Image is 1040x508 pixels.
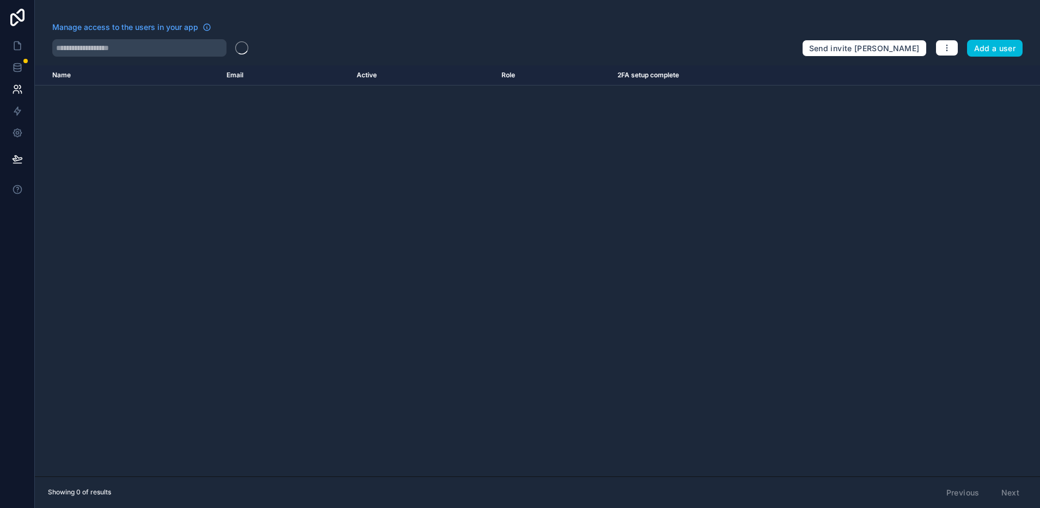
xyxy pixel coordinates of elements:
[35,65,220,85] th: Name
[48,488,111,497] span: Showing 0 of results
[52,22,198,33] span: Manage access to the users in your app
[52,22,211,33] a: Manage access to the users in your app
[611,65,935,85] th: 2FA setup complete
[967,40,1023,57] button: Add a user
[350,65,495,85] th: Active
[220,65,350,85] th: Email
[35,65,1040,476] div: scrollable content
[495,65,611,85] th: Role
[802,40,927,57] button: Send invite [PERSON_NAME]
